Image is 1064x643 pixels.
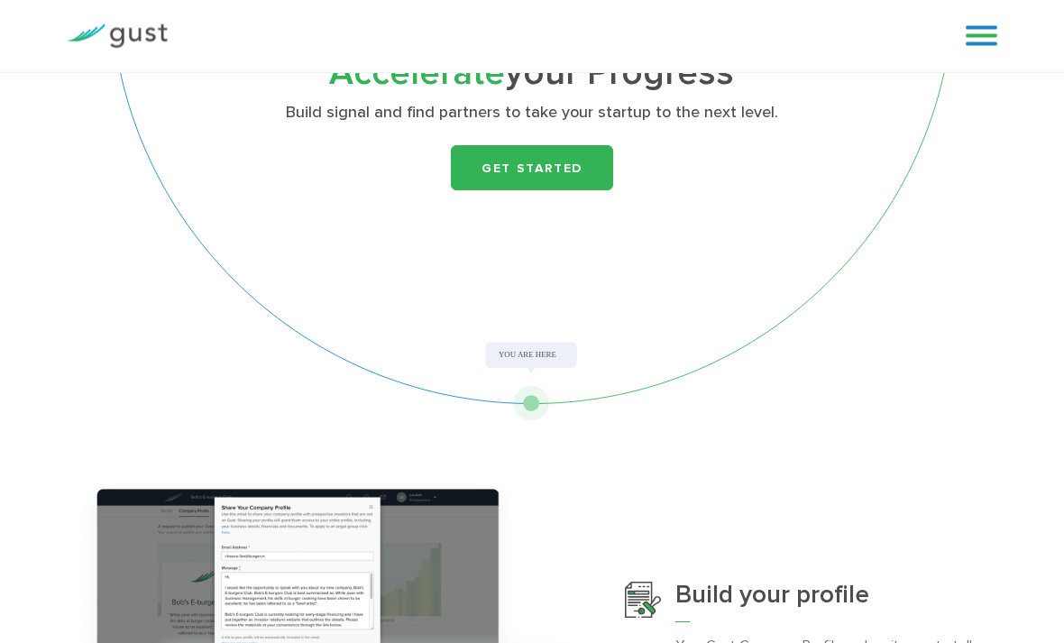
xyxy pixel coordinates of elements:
a: Get Started [451,146,613,191]
h1: your Progress [206,58,858,90]
p: Build signal and find partners to take your startup to the next level. [206,103,858,124]
img: Build Your Profile [625,583,661,619]
span: Accelerate [329,52,505,95]
h3: Build your profile [675,583,997,623]
img: Gust Logo [67,24,168,49]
